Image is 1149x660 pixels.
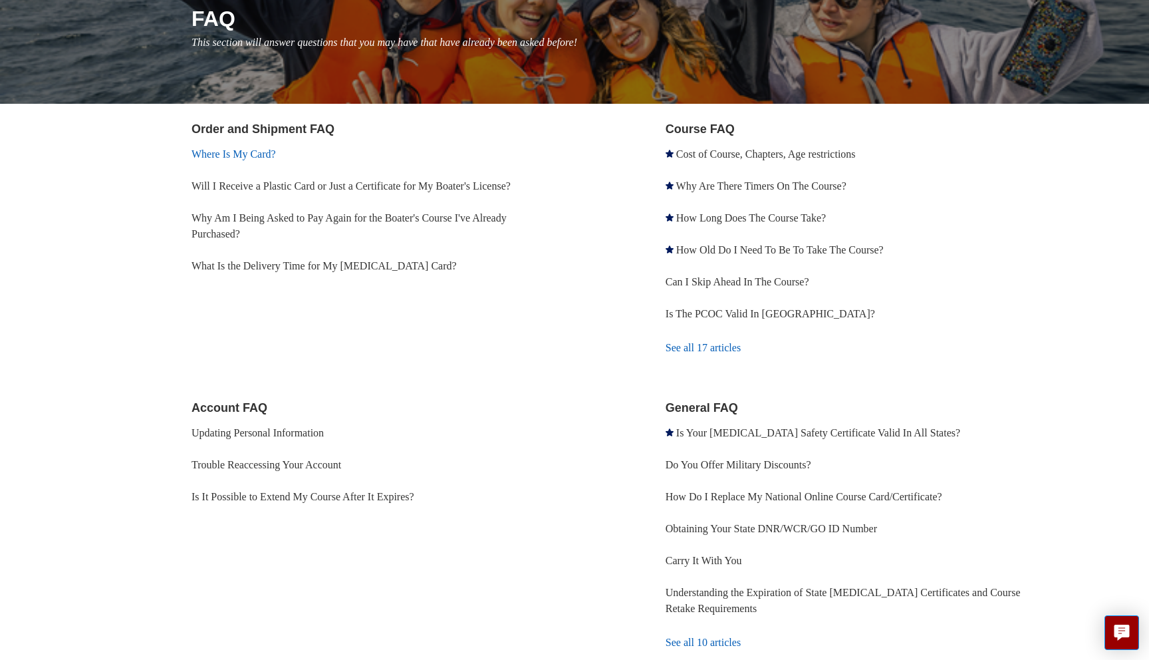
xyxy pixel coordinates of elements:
[676,148,856,160] a: Cost of Course, Chapters, Age restrictions
[191,3,1053,35] h1: FAQ
[676,180,846,192] a: Why Are There Timers On The Course?
[666,491,942,502] a: How Do I Replace My National Online Course Card/Certificate?
[191,122,334,136] a: Order and Shipment FAQ
[1104,615,1139,650] button: Live chat
[676,212,826,224] a: How Long Does The Course Take?
[666,459,811,470] a: Do You Offer Military Discounts?
[666,276,809,287] a: Can I Skip Ahead In The Course?
[191,148,276,160] a: Where Is My Card?
[676,244,884,255] a: How Old Do I Need To Be To Take The Course?
[666,401,738,414] a: General FAQ
[666,428,674,436] svg: Promoted article
[191,401,267,414] a: Account FAQ
[191,35,1053,51] p: This section will answer questions that you may have that have already been asked before!
[666,122,735,136] a: Course FAQ
[191,180,511,192] a: Will I Receive a Plastic Card or Just a Certificate for My Boater's License?
[191,260,457,271] a: What Is the Delivery Time for My [MEDICAL_DATA] Card?
[666,246,674,253] svg: Promoted article
[191,427,324,438] a: Updating Personal Information
[666,182,674,190] svg: Promoted article
[191,491,414,502] a: Is It Possible to Extend My Course After It Expires?
[666,330,1053,366] a: See all 17 articles
[666,150,674,158] svg: Promoted article
[666,555,742,566] a: Carry It With You
[666,523,877,534] a: Obtaining Your State DNR/WCR/GO ID Number
[191,212,507,240] a: Why Am I Being Asked to Pay Again for the Boater's Course I've Already Purchased?
[191,459,341,470] a: Trouble Reaccessing Your Account
[666,587,1021,614] a: Understanding the Expiration of State [MEDICAL_DATA] Certificates and Course Retake Requirements
[676,427,960,438] a: Is Your [MEDICAL_DATA] Safety Certificate Valid In All States?
[666,214,674,222] svg: Promoted article
[666,308,875,319] a: Is The PCOC Valid In [GEOGRAPHIC_DATA]?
